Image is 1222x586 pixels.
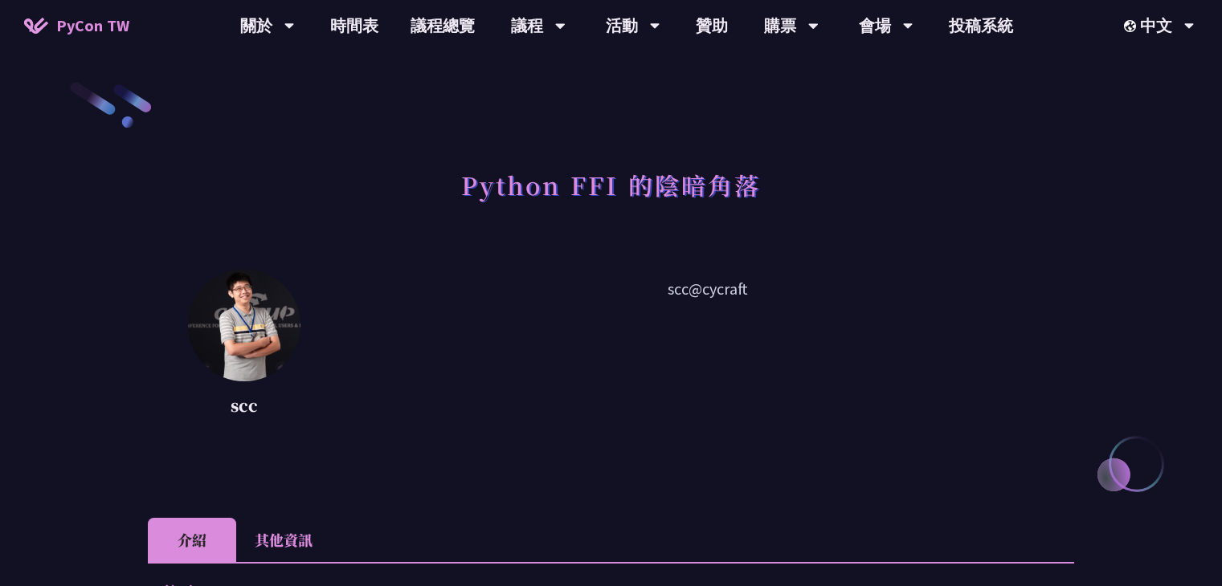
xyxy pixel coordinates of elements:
img: scc [188,269,300,381]
li: 其他資訊 [236,518,331,562]
h1: Python FFI 的陰暗角落 [461,161,761,209]
p: scc [188,393,300,417]
img: Locale Icon [1124,20,1140,32]
p: scc@cycraft [341,277,1074,421]
a: PyCon TW [8,6,145,46]
li: 介紹 [148,518,236,562]
img: Home icon of PyCon TW 2025 [24,18,48,34]
span: PyCon TW [56,14,129,38]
